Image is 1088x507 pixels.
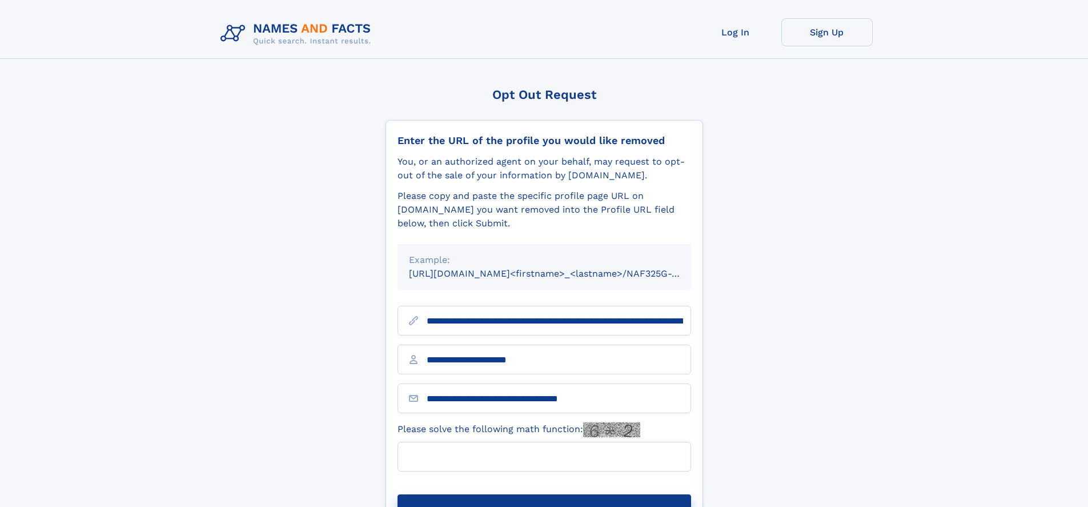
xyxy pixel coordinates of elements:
a: Sign Up [781,18,873,46]
div: Example: [409,253,680,267]
div: Please copy and paste the specific profile page URL on [DOMAIN_NAME] you want removed into the Pr... [398,189,691,230]
div: Opt Out Request [386,87,703,102]
a: Log In [690,18,781,46]
small: [URL][DOMAIN_NAME]<firstname>_<lastname>/NAF325G-xxxxxxxx [409,268,713,279]
label: Please solve the following math function: [398,422,640,437]
div: You, or an authorized agent on your behalf, may request to opt-out of the sale of your informatio... [398,155,691,182]
div: Enter the URL of the profile you would like removed [398,134,691,147]
img: Logo Names and Facts [216,18,380,49]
